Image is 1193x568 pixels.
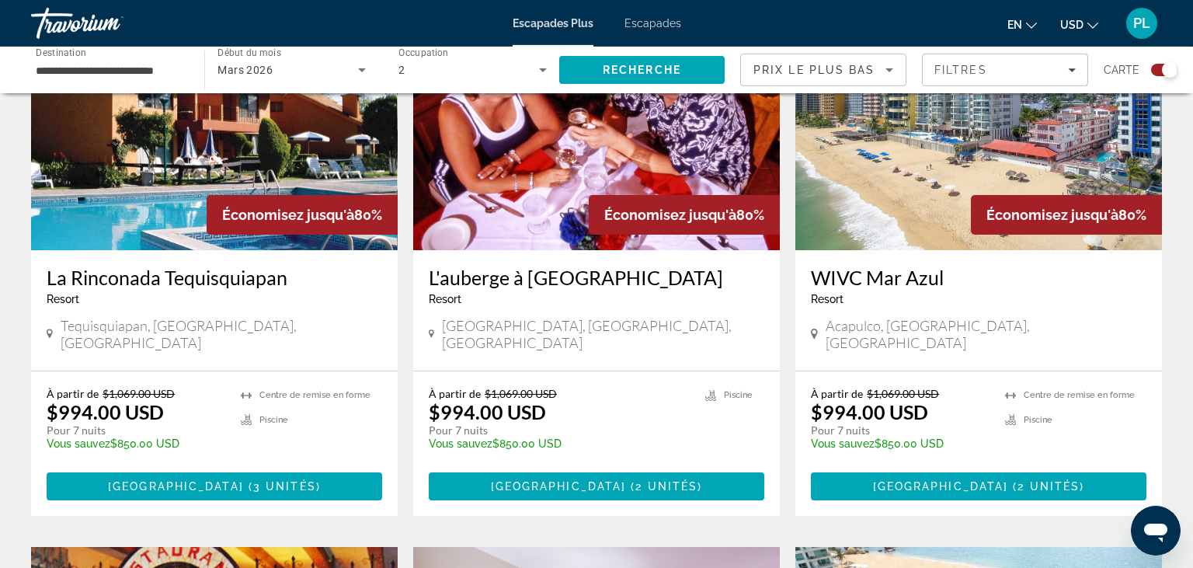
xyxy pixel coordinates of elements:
p: $850.00 USD [429,437,690,450]
button: [GEOGRAPHIC_DATA] (2 unités) [429,472,764,500]
span: (2 unités [631,480,697,493]
button: Filtres [922,54,1088,86]
button: Changer de langue [1007,13,1037,36]
span: À partir de [47,387,99,400]
button: Recherche [559,56,725,84]
span: Occupation [398,48,449,59]
span: Piscine [724,390,753,400]
span: [GEOGRAPHIC_DATA], [GEOGRAPHIC_DATA], [GEOGRAPHIC_DATA] [442,317,764,351]
span: Destination [36,47,86,58]
a: Escapades Plus [513,17,593,30]
span: ) [1008,480,1084,493]
a: L'auberge à [GEOGRAPHIC_DATA] [429,266,764,289]
span: Resort [47,293,79,305]
span: Économisez jusqu'à [986,207,1118,223]
a: Escapades [624,17,681,30]
a: Travorium [31,3,186,44]
span: Acapulco, [GEOGRAPHIC_DATA], [GEOGRAPHIC_DATA] [826,317,1146,351]
span: (2 unités [1013,480,1080,493]
span: Vous sauvez [429,437,492,450]
img: La Rinconada Tequisquiapan [31,2,398,250]
span: Resort [429,293,461,305]
span: Carte [1104,59,1139,81]
p: Pour 7 nuits [47,423,225,437]
span: $1,069.00 USD [867,387,939,400]
span: Centre de remise en forme [259,390,370,400]
span: Prix le plus bas [753,64,875,76]
div: 80% [589,195,780,235]
span: PL [1133,16,1150,31]
iframe: Bouton de lancement de la fenêtre de messagerie [1131,506,1181,556]
span: (3 unités [249,480,316,493]
span: Resort [811,293,843,305]
p: $994.00 USD [811,400,928,423]
span: Recherche [603,64,681,76]
p: Pour 7 nuits [429,423,690,437]
span: Économisez jusqu'à [604,207,736,223]
p: Pour 7 nuits [811,423,990,437]
span: Début du mois [217,48,281,59]
span: Mars 2026 [217,64,273,76]
p: $850.00 USD [811,437,990,450]
button: [GEOGRAPHIC_DATA] (2 unités) [811,472,1146,500]
span: ) [626,480,702,493]
button: Menu de l'utilisateur [1122,7,1162,40]
span: Tequisquiapan, [GEOGRAPHIC_DATA], [GEOGRAPHIC_DATA] [61,317,382,351]
span: [GEOGRAPHIC_DATA] [108,480,244,493]
span: Économisez jusqu'à [222,207,354,223]
button: [GEOGRAPHIC_DATA] (3 unités) [47,472,382,500]
img: WIVC Mar Azul [795,2,1162,250]
span: 2 [398,64,405,76]
img: L'auberge à Mazatlán [413,2,780,250]
div: 80% [971,195,1162,235]
div: 80% [207,195,398,235]
span: ) [244,480,321,493]
span: À partir de [429,387,481,400]
p: $994.00 USD [47,400,164,423]
a: La Rinconada Tequisquiapan [47,266,382,289]
span: Centre de remise en forme [1024,390,1135,400]
input: Sélectionner une destination [36,61,184,80]
span: [GEOGRAPHIC_DATA] [491,480,627,493]
span: Piscine [1024,415,1052,425]
span: Vous sauvez [47,437,110,450]
span: À partir de [811,387,863,400]
span: USD [1060,19,1083,31]
a: WIVC Mar Azul [811,266,1146,289]
span: Vous sauvez [811,437,875,450]
span: $1,069.00 USD [103,387,175,400]
span: Piscine [259,415,288,425]
span: [GEOGRAPHIC_DATA] [873,480,1009,493]
span: en [1007,19,1022,31]
button: Changer de devise [1060,13,1098,36]
span: $1,069.00 USD [485,387,557,400]
span: Filtres [934,64,987,76]
p: $850.00 USD [47,437,225,450]
mat-select: Trier par [753,61,893,79]
p: $994.00 USD [429,400,546,423]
